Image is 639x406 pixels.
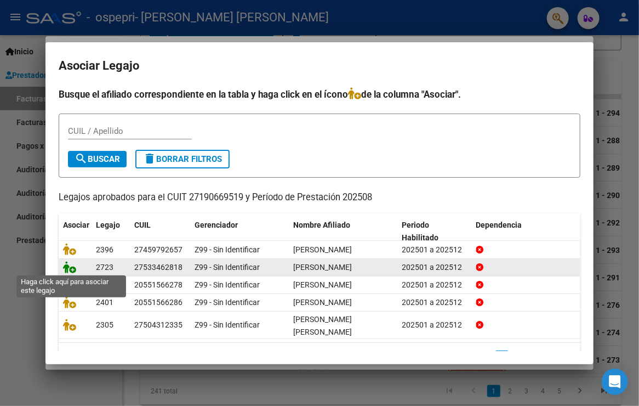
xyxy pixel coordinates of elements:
[134,319,182,331] div: 27504312335
[195,280,260,289] span: Z99 - Sin Identificar
[134,296,182,309] div: 20551566286
[293,315,352,336] span: ARIAS UMA JAEL
[472,213,581,250] datatable-header-cell: Dependencia
[195,320,260,329] span: Z99 - Sin Identificar
[63,221,89,229] span: Asociar
[59,55,580,76] h2: Asociar Legajo
[195,221,238,229] span: Gerenciador
[512,351,525,363] a: 2
[293,245,352,254] span: SAAVEDRA NAYELI LISETH
[447,351,468,363] a: go to first page
[96,280,113,289] span: 2414
[402,296,467,309] div: 202501 a 202512
[602,369,628,395] div: Open Intercom Messenger
[402,279,467,291] div: 202501 a 202512
[134,221,151,229] span: CUIL
[289,213,398,250] datatable-header-cell: Nombre Afiliado
[134,244,182,256] div: 27459792657
[471,351,492,363] a: go to previous page
[293,298,352,307] span: CARROZA LEONEL
[130,213,190,250] datatable-header-cell: CUIL
[195,263,260,272] span: Z99 - Sin Identificar
[402,319,467,331] div: 202501 a 202512
[96,221,120,229] span: Legajo
[92,213,130,250] datatable-header-cell: Legajo
[402,261,467,274] div: 202501 a 202512
[293,280,352,289] span: CARROZA SANTINO
[528,351,549,363] a: go to next page
[59,213,92,250] datatable-header-cell: Asociar
[143,152,156,165] mat-icon: delete
[59,87,580,101] h4: Busque el afiliado correspondiente en la tabla y haga click en el ícono de la columna "Asociar".
[402,221,439,242] span: Periodo Habilitado
[494,347,510,366] li: page 1
[190,213,289,250] datatable-header-cell: Gerenciador
[59,191,580,205] p: Legajos aprobados para el CUIT 27190669519 y Período de Prestación 202508
[552,351,573,363] a: go to last page
[59,343,161,370] div: 7 registros
[476,221,522,229] span: Dependencia
[402,244,467,256] div: 202501 a 202512
[398,213,472,250] datatable-header-cell: Periodo Habilitado
[96,263,113,272] span: 2723
[195,245,260,254] span: Z99 - Sin Identificar
[495,351,509,363] a: 1
[134,279,182,291] div: 20551566278
[135,150,230,168] button: Borrar Filtros
[510,347,527,366] li: page 2
[75,152,88,165] mat-icon: search
[195,298,260,307] span: Z99 - Sin Identificar
[96,245,113,254] span: 2396
[75,154,120,164] span: Buscar
[96,320,113,329] span: 2305
[293,263,352,272] span: RUIZ DOMENE MORENA
[134,261,182,274] div: 27533462818
[68,151,127,167] button: Buscar
[293,221,350,229] span: Nombre Afiliado
[96,298,113,307] span: 2401
[143,154,222,164] span: Borrar Filtros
